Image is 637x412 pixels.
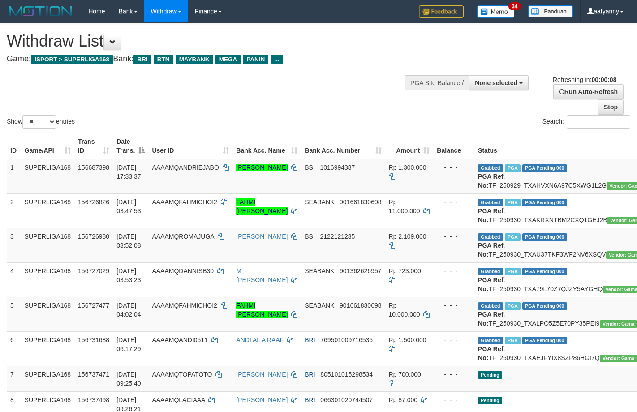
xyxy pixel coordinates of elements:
[478,207,505,223] b: PGA Ref. No:
[389,302,420,318] span: Rp 10.000.000
[21,262,75,297] td: SUPERLIGA168
[437,370,471,379] div: - - -
[522,268,567,275] span: PGA Pending
[152,267,214,275] span: AAAAMQDANNISB30
[522,233,567,241] span: PGA Pending
[78,233,109,240] span: 156726980
[505,268,521,275] span: Marked by aafandaneth
[7,159,21,194] td: 1
[305,371,315,378] span: BRI
[7,32,416,50] h1: Withdraw List
[478,371,502,379] span: Pending
[320,233,355,240] span: Copy 2122121235 to clipboard
[22,115,56,129] select: Showentries
[389,198,420,215] span: Rp 11.000.000
[301,133,385,159] th: Bank Acc. Number: activate to sort column ascending
[478,337,503,344] span: Grabbed
[478,173,505,189] b: PGA Ref. No:
[116,233,141,249] span: [DATE] 03:52:08
[78,198,109,206] span: 156726826
[78,267,109,275] span: 156727029
[553,76,616,83] span: Refreshing in:
[528,5,573,17] img: panduan.png
[31,55,113,64] span: ISPORT > SUPERLIGA168
[236,198,288,215] a: FAHMI [PERSON_NAME]
[7,193,21,228] td: 2
[152,164,219,171] span: AAAAMQANDRIEJABO
[305,233,315,240] span: BSI
[7,297,21,331] td: 5
[477,5,515,18] img: Button%20Memo.svg
[475,79,517,86] span: None selected
[7,366,21,391] td: 7
[215,55,241,64] span: MEGA
[478,164,503,172] span: Grabbed
[21,331,75,366] td: SUPERLIGA168
[116,267,141,283] span: [DATE] 03:53:23
[478,268,503,275] span: Grabbed
[567,115,630,129] input: Search:
[78,302,109,309] span: 156727477
[7,228,21,262] td: 3
[522,337,567,344] span: PGA Pending
[236,233,288,240] a: [PERSON_NAME]
[152,198,217,206] span: AAAAMQFAHMICHOI2
[78,336,109,343] span: 156731688
[320,396,373,403] span: Copy 066301020744507 to clipboard
[505,233,521,241] span: Marked by aafromsomean
[385,133,434,159] th: Amount: activate to sort column ascending
[405,75,469,90] div: PGA Site Balance /
[116,302,141,318] span: [DATE] 04:02:04
[74,133,113,159] th: Trans ID: activate to sort column ascending
[305,336,315,343] span: BRI
[433,133,474,159] th: Balance
[598,99,624,115] a: Stop
[389,267,421,275] span: Rp 723.000
[305,198,334,206] span: SEABANK
[176,55,213,64] span: MAYBANK
[7,331,21,366] td: 6
[389,233,426,240] span: Rp 2.109.000
[21,133,75,159] th: Game/API: activate to sort column ascending
[236,164,288,171] a: [PERSON_NAME]
[505,164,521,172] span: Marked by aafsoycanthlai
[437,232,471,241] div: - - -
[591,76,616,83] strong: 00:00:08
[522,302,567,310] span: PGA Pending
[21,228,75,262] td: SUPERLIGA168
[21,366,75,391] td: SUPERLIGA168
[305,267,334,275] span: SEABANK
[116,198,141,215] span: [DATE] 03:47:53
[478,199,503,206] span: Grabbed
[78,164,109,171] span: 156687398
[437,335,471,344] div: - - -
[478,233,503,241] span: Grabbed
[305,302,334,309] span: SEABANK
[505,199,521,206] span: Marked by aafandaneth
[478,242,505,258] b: PGA Ref. No:
[243,55,268,64] span: PANIN
[553,84,624,99] a: Run Auto-Refresh
[478,345,505,361] b: PGA Ref. No:
[236,302,288,318] a: FAHMI [PERSON_NAME]
[320,336,373,343] span: Copy 769501009716535 to clipboard
[305,164,315,171] span: BSI
[78,371,109,378] span: 156737471
[21,193,75,228] td: SUPERLIGA168
[522,199,567,206] span: PGA Pending
[437,301,471,310] div: - - -
[305,396,315,403] span: BRI
[152,302,217,309] span: AAAAMQFAHMICHOI2
[389,164,426,171] span: Rp 1.300.000
[152,371,212,378] span: AAAAMQTOPATOTO
[437,266,471,275] div: - - -
[419,5,464,18] img: Feedback.jpg
[478,276,505,292] b: PGA Ref. No:
[340,198,381,206] span: Copy 901661830698 to clipboard
[21,159,75,194] td: SUPERLIGA168
[7,55,416,64] h4: Game: Bank:
[116,336,141,352] span: [DATE] 06:17:29
[389,371,421,378] span: Rp 700.000
[542,115,630,129] label: Search:
[7,4,75,18] img: MOTION_logo.png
